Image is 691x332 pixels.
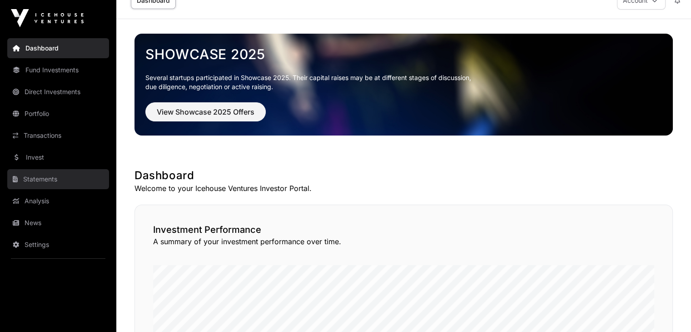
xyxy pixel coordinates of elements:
[153,236,654,247] p: A summary of your investment performance over time.
[7,213,109,233] a: News
[134,34,673,136] img: Showcase 2025
[134,168,673,183] h1: Dashboard
[145,102,266,121] button: View Showcase 2025 Offers
[134,183,673,194] p: Welcome to your Icehouse Ventures Investor Portal.
[7,169,109,189] a: Statements
[157,106,254,117] span: View Showcase 2025 Offers
[153,223,654,236] h2: Investment Performance
[7,191,109,211] a: Analysis
[7,235,109,255] a: Settings
[145,111,266,121] a: View Showcase 2025 Offers
[7,60,109,80] a: Fund Investments
[11,9,84,27] img: Icehouse Ventures Logo
[7,38,109,58] a: Dashboard
[646,288,691,332] iframe: Chat Widget
[145,73,662,91] p: Several startups participated in Showcase 2025. Their capital raises may be at different stages o...
[7,147,109,167] a: Invest
[7,104,109,124] a: Portfolio
[145,46,662,62] a: Showcase 2025
[7,82,109,102] a: Direct Investments
[7,126,109,146] a: Transactions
